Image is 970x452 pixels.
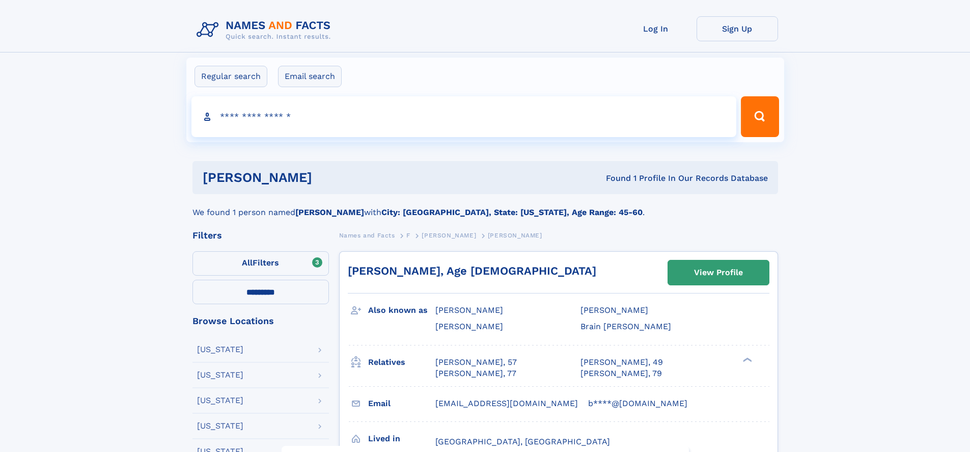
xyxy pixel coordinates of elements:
[488,232,542,239] span: [PERSON_NAME]
[368,354,435,371] h3: Relatives
[295,207,364,217] b: [PERSON_NAME]
[368,430,435,447] h3: Lived in
[192,194,778,219] div: We found 1 person named with .
[197,396,243,405] div: [US_STATE]
[422,232,476,239] span: [PERSON_NAME]
[368,395,435,412] h3: Email
[192,231,329,240] div: Filters
[459,173,768,184] div: Found 1 Profile In Our Records Database
[422,229,476,242] a: [PERSON_NAME]
[740,356,753,363] div: ❯
[339,229,395,242] a: Names and Facts
[197,371,243,379] div: [US_STATE]
[580,357,663,368] a: [PERSON_NAME], 49
[278,66,342,87] label: Email search
[381,207,643,217] b: City: [GEOGRAPHIC_DATA], State: [US_STATE], Age Range: 45-60
[615,16,697,41] a: Log In
[348,264,596,277] a: [PERSON_NAME], Age [DEMOGRAPHIC_DATA]
[435,305,503,315] span: [PERSON_NAME]
[197,345,243,354] div: [US_STATE]
[435,398,578,408] span: [EMAIL_ADDRESS][DOMAIN_NAME]
[580,305,648,315] span: [PERSON_NAME]
[191,96,737,137] input: search input
[192,16,339,44] img: Logo Names and Facts
[406,232,410,239] span: F
[195,66,267,87] label: Regular search
[192,251,329,276] label: Filters
[242,258,253,268] span: All
[741,96,779,137] button: Search Button
[197,422,243,430] div: [US_STATE]
[192,316,329,326] div: Browse Locations
[435,322,503,331] span: [PERSON_NAME]
[694,261,743,284] div: View Profile
[668,260,769,285] a: View Profile
[368,302,435,319] h3: Also known as
[580,368,662,379] a: [PERSON_NAME], 79
[435,437,610,446] span: [GEOGRAPHIC_DATA], [GEOGRAPHIC_DATA]
[697,16,778,41] a: Sign Up
[435,357,517,368] a: [PERSON_NAME], 57
[580,322,671,331] span: Brain [PERSON_NAME]
[435,368,516,379] a: [PERSON_NAME], 77
[203,171,459,184] h1: [PERSON_NAME]
[406,229,410,242] a: F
